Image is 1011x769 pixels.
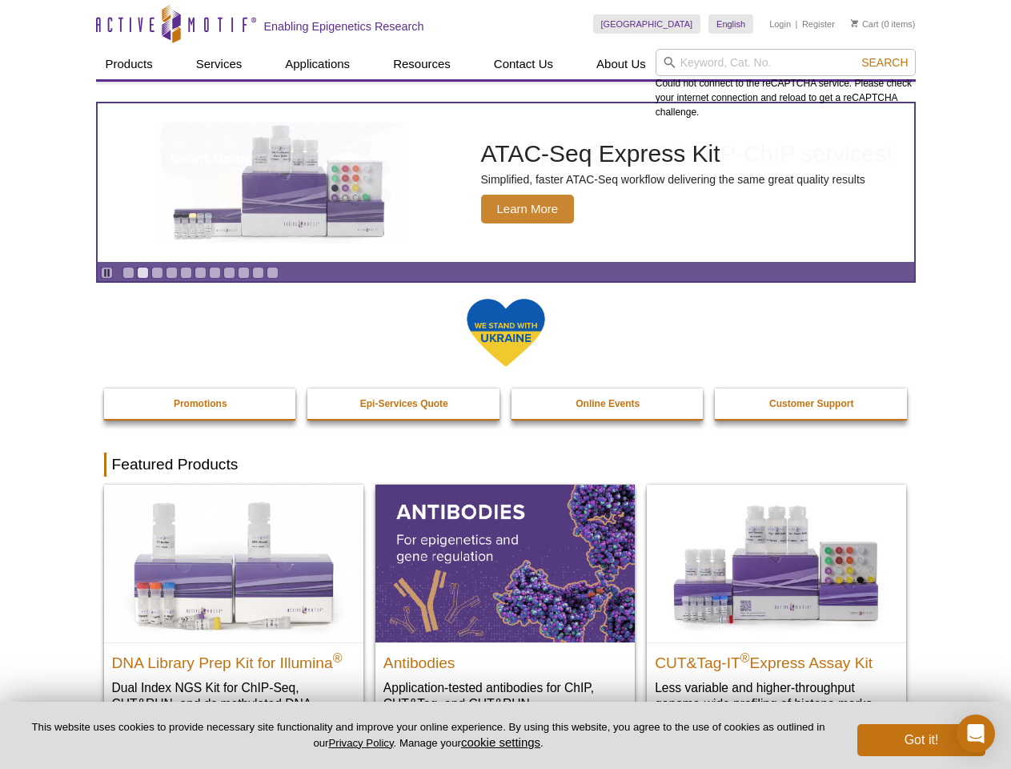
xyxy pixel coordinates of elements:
[112,679,355,728] p: Dual Index NGS Kit for ChIP-Seq, CUT&RUN, and ds methylated DNA assays.
[151,267,163,279] a: Go to slide 3
[484,49,563,79] a: Contact Us
[149,122,413,244] img: ATAC-Seq Express Kit
[180,267,192,279] a: Go to slide 5
[656,49,916,119] div: Could not connect to the reCAPTCHA service. Please check your internet connection and reload to g...
[98,103,914,262] a: ATAC-Seq Express Kit ATAC-Seq Express Kit Simplified, faster ATAC-Seq workflow delivering the sam...
[481,195,575,223] span: Learn More
[655,679,898,712] p: Less variable and higher-throughput genome-wide profiling of histone marks​.
[328,737,393,749] a: Privacy Policy
[656,49,916,76] input: Keyword, Cat. No.
[466,297,546,368] img: We Stand With Ukraine
[802,18,835,30] a: Register
[252,267,264,279] a: Go to slide 10
[655,647,898,671] h2: CUT&Tag-IT Express Assay Kit
[137,267,149,279] a: Go to slide 2
[857,55,913,70] button: Search
[851,19,858,27] img: Your Cart
[98,103,914,262] article: ATAC-Seq Express Kit
[264,19,424,34] h2: Enabling Epigenetics Research
[851,14,916,34] li: (0 items)
[209,267,221,279] a: Go to slide 7
[740,650,750,664] sup: ®
[383,679,627,712] p: Application-tested antibodies for ChIP, CUT&Tag, and CUT&RUN.
[769,398,853,409] strong: Customer Support
[375,485,635,642] img: All Antibodies
[383,647,627,671] h2: Antibodies
[333,650,343,664] sup: ®
[360,398,448,409] strong: Epi-Services Quote
[576,398,640,409] strong: Online Events
[195,267,207,279] a: Go to slide 6
[307,389,501,419] a: Epi-Services Quote
[851,18,879,30] a: Cart
[375,485,635,727] a: All Antibodies Antibodies Application-tested antibodies for ChIP, CUT&Tag, and CUT&RUN.
[238,267,250,279] a: Go to slide 9
[647,485,906,727] a: CUT&Tag-IT® Express Assay Kit CUT&Tag-IT®Express Assay Kit Less variable and higher-throughput ge...
[383,49,460,79] a: Resources
[647,485,906,642] img: CUT&Tag-IT® Express Assay Kit
[957,715,995,753] div: Open Intercom Messenger
[112,647,355,671] h2: DNA Library Prep Kit for Illumina
[275,49,359,79] a: Applications
[587,49,656,79] a: About Us
[104,453,908,477] h2: Featured Products
[481,142,865,166] h2: ATAC-Seq Express Kit
[861,56,908,69] span: Search
[512,389,705,419] a: Online Events
[708,14,753,34] a: English
[174,398,227,409] strong: Promotions
[26,720,831,751] p: This website uses cookies to provide necessary site functionality and improve your online experie...
[104,485,363,743] a: DNA Library Prep Kit for Illumina DNA Library Prep Kit for Illumina® Dual Index NGS Kit for ChIP-...
[101,267,113,279] a: Toggle autoplay
[104,485,363,642] img: DNA Library Prep Kit for Illumina
[593,14,701,34] a: [GEOGRAPHIC_DATA]
[104,389,298,419] a: Promotions
[857,724,985,756] button: Got it!
[187,49,252,79] a: Services
[715,389,909,419] a: Customer Support
[122,267,134,279] a: Go to slide 1
[166,267,178,279] a: Go to slide 4
[796,14,798,34] li: |
[223,267,235,279] a: Go to slide 8
[481,172,865,187] p: Simplified, faster ATAC-Seq workflow delivering the same great quality results
[267,267,279,279] a: Go to slide 11
[96,49,162,79] a: Products
[461,735,540,749] button: cookie settings
[769,18,791,30] a: Login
